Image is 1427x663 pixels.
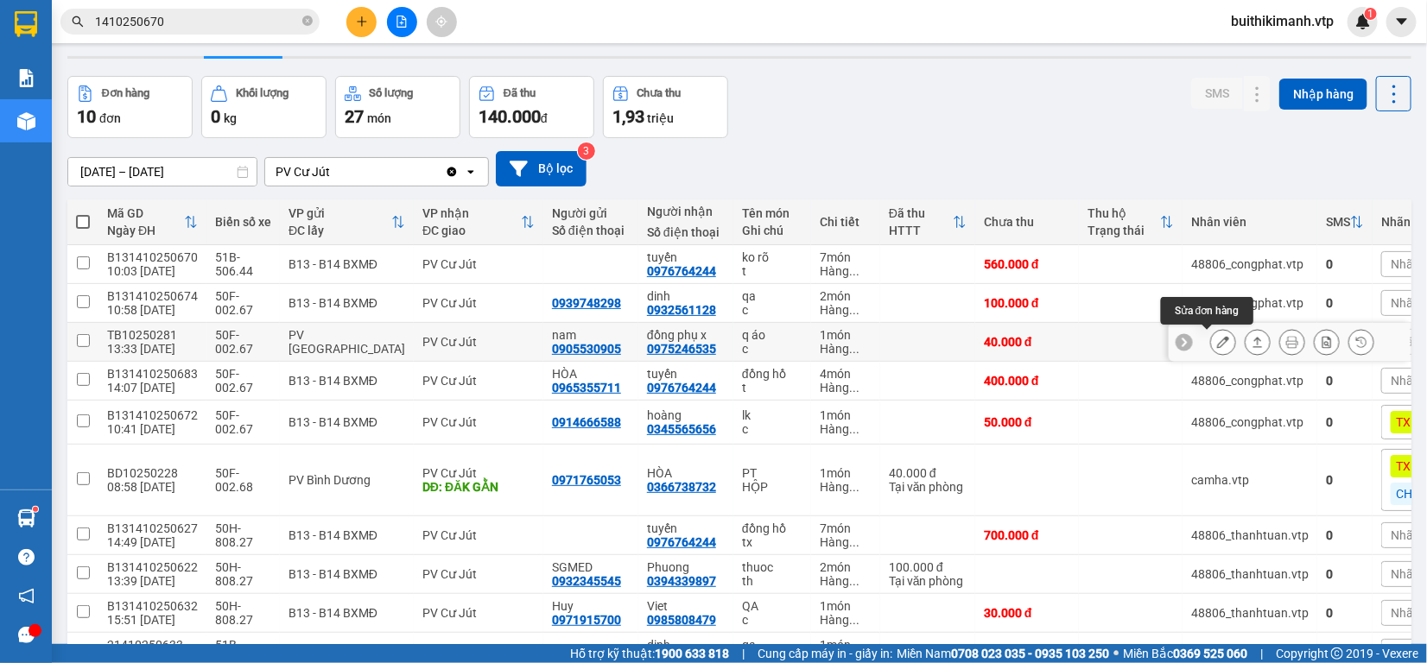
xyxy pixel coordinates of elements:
[1191,215,1309,229] div: Nhân viên
[289,374,405,388] div: B13 - B14 BXMĐ
[224,111,237,125] span: kg
[742,599,802,613] div: QA
[201,76,327,138] button: Khối lượng0kg
[897,644,1109,663] span: Miền Nam
[422,567,535,581] div: PV Cư Jút
[422,257,535,271] div: PV Cư Jút
[552,342,621,356] div: 0905530905
[45,28,140,92] strong: CÔNG TY TNHH [GEOGRAPHIC_DATA] 214 QL13 - P.26 - Q.BÌNH THẠNH - TP HCM 1900888606
[820,466,872,480] div: 1 món
[552,574,621,588] div: 0932345545
[820,422,872,436] div: Hàng thông thường
[889,574,967,588] div: Tại văn phòng
[422,224,521,237] div: ĐC giao
[59,121,97,130] span: PV Cư Jút
[1326,473,1364,487] div: 0
[889,466,967,480] div: 40.000 đ
[647,328,725,342] div: đồng phụ x
[1355,14,1371,29] img: icon-new-feature
[742,264,802,278] div: t
[422,415,535,429] div: PV Cư Jút
[1088,224,1160,237] div: Trạng thái
[984,415,1070,429] div: 50.000 đ
[215,328,271,356] div: 50F-002.67
[820,574,872,588] div: Hàng thông thường
[1326,567,1364,581] div: 0
[1326,296,1364,310] div: 0
[289,224,391,237] div: ĐC lấy
[1331,647,1343,660] span: copyright
[1317,199,1373,245] th: Toggle SortBy
[820,599,872,613] div: 1 món
[289,328,405,356] div: PV [GEOGRAPHIC_DATA]
[742,644,745,663] span: |
[1326,415,1364,429] div: 0
[107,599,198,613] div: B131410250632
[422,528,535,542] div: PV Cư Jút
[77,106,96,127] span: 10
[647,381,716,395] div: 0976764244
[1367,8,1373,20] span: 1
[552,473,621,487] div: 0971765053
[17,39,40,82] img: logo
[174,65,244,78] span: CJ10250148
[1217,10,1348,32] span: buithikimanh.vtp
[445,165,459,179] svg: Clear value
[742,613,802,627] div: c
[107,613,198,627] div: 15:51 [DATE]
[552,206,630,220] div: Người gửi
[1326,257,1364,271] div: 0
[367,111,391,125] span: món
[742,367,802,381] div: đồng hồ
[984,528,1070,542] div: 700.000 đ
[849,303,859,317] span: ...
[18,588,35,604] span: notification
[612,106,644,127] span: 1,93
[647,225,725,239] div: Số điện thoại
[552,560,630,574] div: SGMED
[1088,206,1160,220] div: Thu hộ
[464,165,478,179] svg: open
[289,473,405,487] div: PV Bình Dương
[427,7,457,37] button: aim
[742,289,802,303] div: qa
[889,480,967,494] div: Tại văn phòng
[1279,79,1367,110] button: Nhập hàng
[1161,297,1253,325] div: Sửa đơn hàng
[215,466,271,494] div: 50F-002.68
[302,14,313,30] span: close-circle
[647,367,725,381] div: tuyến
[504,87,536,99] div: Đã thu
[107,367,198,381] div: B131410250683
[1173,647,1247,660] strong: 0369 525 060
[552,613,621,627] div: 0971915700
[637,87,682,99] div: Chưa thu
[820,250,872,264] div: 7 món
[289,206,391,220] div: VP gửi
[742,303,802,317] div: c
[984,606,1070,620] div: 30.000 đ
[215,367,271,395] div: 50F-002.67
[479,106,541,127] span: 140.000
[15,11,37,37] img: logo-vxr
[496,151,587,186] button: Bộ lọc
[280,199,414,245] th: Toggle SortBy
[1123,644,1247,663] span: Miền Bắc
[742,560,802,574] div: thuoc
[849,535,859,549] span: ...
[647,289,725,303] div: dinh
[552,328,630,342] div: nam
[215,289,271,317] div: 50F-002.67
[552,381,621,395] div: 0965355711
[17,120,35,145] span: Nơi gửi:
[422,335,535,349] div: PV Cư Jút
[370,87,414,99] div: Số lượng
[647,535,716,549] div: 0976764244
[1191,415,1309,429] div: 48806_congphat.vtp
[95,12,299,31] input: Tìm tên, số ĐT hoặc mã đơn
[1210,329,1236,355] div: Sửa đơn hàng
[647,466,725,480] div: HÒA
[17,112,35,130] img: warehouse-icon
[289,567,405,581] div: B13 - B14 BXMĐ
[647,264,716,278] div: 0976764244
